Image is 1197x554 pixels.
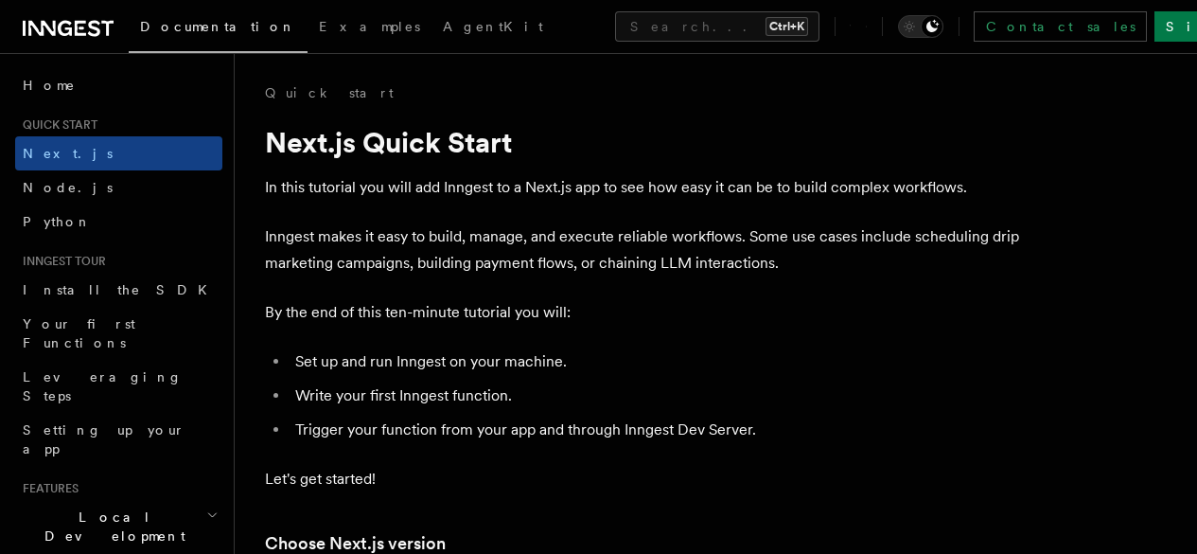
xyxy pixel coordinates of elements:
span: Python [23,214,92,229]
button: Search...Ctrl+K [615,11,819,42]
p: By the end of this ten-minute tutorial you will: [265,299,1022,326]
span: Examples [319,19,420,34]
a: Contact sales [974,11,1147,42]
span: Local Development [15,508,206,545]
span: Next.js [23,146,113,161]
span: AgentKit [443,19,543,34]
kbd: Ctrl+K [766,17,808,36]
span: Home [23,76,76,95]
a: Python [15,205,222,239]
h1: Next.js Quick Start [265,125,1022,159]
button: Local Development [15,500,222,553]
a: AgentKit [431,6,554,51]
a: Examples [308,6,431,51]
a: Home [15,68,222,102]
a: Install the SDK [15,273,222,307]
span: Leveraging Steps [23,369,183,403]
span: Quick start [15,117,97,133]
span: Documentation [140,19,296,34]
a: Quick start [265,83,394,102]
span: Your first Functions [23,316,135,350]
span: Features [15,481,79,496]
p: In this tutorial you will add Inngest to a Next.js app to see how easy it can be to build complex... [265,174,1022,201]
span: Setting up your app [23,422,185,456]
p: Let's get started! [265,466,1022,492]
span: Inngest tour [15,254,106,269]
a: Your first Functions [15,307,222,360]
li: Set up and run Inngest on your machine. [290,348,1022,375]
li: Trigger your function from your app and through Inngest Dev Server. [290,417,1022,443]
button: Toggle dark mode [898,15,943,38]
a: Node.js [15,170,222,205]
a: Leveraging Steps [15,360,222,413]
p: Inngest makes it easy to build, manage, and execute reliable workflows. Some use cases include sc... [265,223,1022,277]
span: Install the SDK [23,282,219,297]
li: Write your first Inngest function. [290,383,1022,409]
a: Setting up your app [15,413,222,466]
a: Next.js [15,136,222,170]
span: Node.js [23,180,113,195]
a: Documentation [129,6,308,53]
